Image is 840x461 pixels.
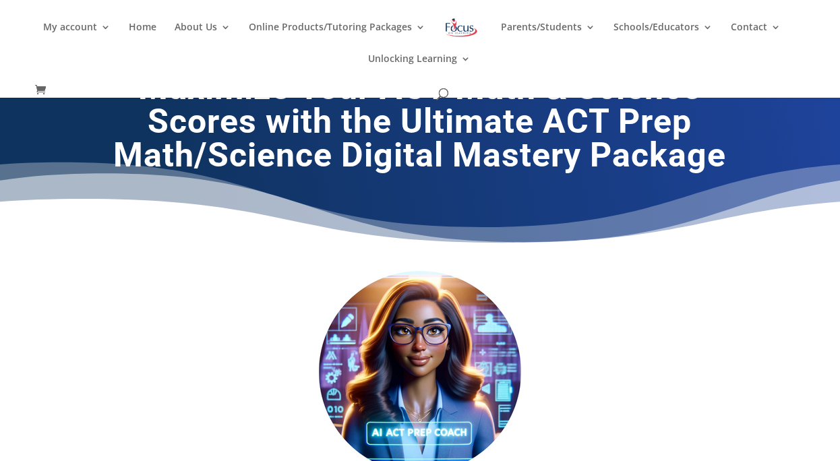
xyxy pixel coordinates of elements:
img: Focus on Learning [444,16,479,40]
a: Contact [731,22,781,54]
a: Online Products/Tutoring Packages [249,22,425,54]
a: Unlocking Learning [368,54,471,86]
h1: Maximize Your ACT Math & Science Scores with the Ultimate ACT Prep Math/Science Digital Mastery P... [84,71,756,179]
a: About Us [175,22,231,54]
a: Schools/Educators [613,22,713,54]
a: Home [129,22,156,54]
a: Parents/Students [501,22,595,54]
a: My account [43,22,111,54]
